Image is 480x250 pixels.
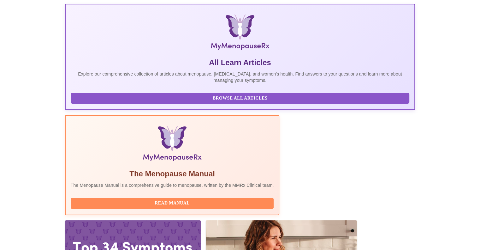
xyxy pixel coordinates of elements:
[71,198,274,209] button: Read Manual
[77,199,268,207] span: Read Manual
[71,58,410,68] h5: All Learn Articles
[71,93,410,104] button: Browse All Articles
[103,126,241,164] img: Menopause Manual
[123,15,357,52] img: MyMenopauseRx Logo
[71,182,274,188] p: The Menopause Manual is a comprehensive guide to menopause, written by the MMRx Clinical team.
[71,95,411,101] a: Browse All Articles
[77,95,403,102] span: Browse All Articles
[71,200,276,205] a: Read Manual
[71,169,274,179] h5: The Menopause Manual
[71,71,410,83] p: Explore our comprehensive collection of articles about menopause, [MEDICAL_DATA], and women's hea...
